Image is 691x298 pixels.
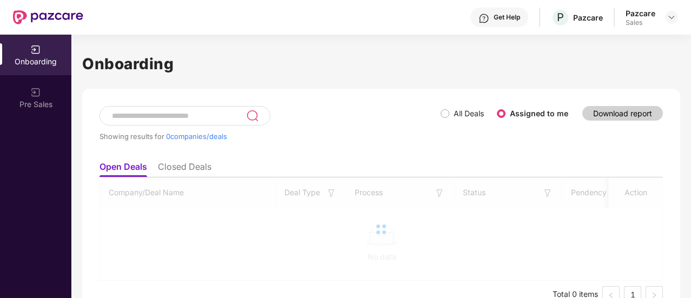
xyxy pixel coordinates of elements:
[626,18,655,27] div: Sales
[582,106,663,121] button: Download report
[30,44,41,55] img: svg+xml;base64,PHN2ZyB3aWR0aD0iMjAiIGhlaWdodD0iMjAiIHZpZXdCb3g9IjAgMCAyMCAyMCIgZmlsbD0ibm9uZSIgeG...
[494,13,520,22] div: Get Help
[510,109,568,118] label: Assigned to me
[454,109,484,118] label: All Deals
[158,161,211,177] li: Closed Deals
[82,52,680,76] h1: Onboarding
[557,11,564,24] span: P
[246,109,258,122] img: svg+xml;base64,PHN2ZyB3aWR0aD0iMjQiIGhlaWdodD0iMjUiIHZpZXdCb3g9IjAgMCAyNCAyNSIgZmlsbD0ibm9uZSIgeG...
[99,161,147,177] li: Open Deals
[479,13,489,24] img: svg+xml;base64,PHN2ZyBpZD0iSGVscC0zMngzMiIgeG1sbnM9Imh0dHA6Ly93d3cudzMub3JnLzIwMDAvc3ZnIiB3aWR0aD...
[667,13,676,22] img: svg+xml;base64,PHN2ZyBpZD0iRHJvcGRvd24tMzJ4MzIiIHhtbG5zPSJodHRwOi8vd3d3LnczLm9yZy8yMDAwL3N2ZyIgd2...
[626,8,655,18] div: Pazcare
[166,132,227,141] span: 0 companies/deals
[99,132,441,141] div: Showing results for
[13,10,83,24] img: New Pazcare Logo
[573,12,603,23] div: Pazcare
[30,87,41,98] img: svg+xml;base64,PHN2ZyB3aWR0aD0iMjAiIGhlaWdodD0iMjAiIHZpZXdCb3g9IjAgMCAyMCAyMCIgZmlsbD0ibm9uZSIgeG...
